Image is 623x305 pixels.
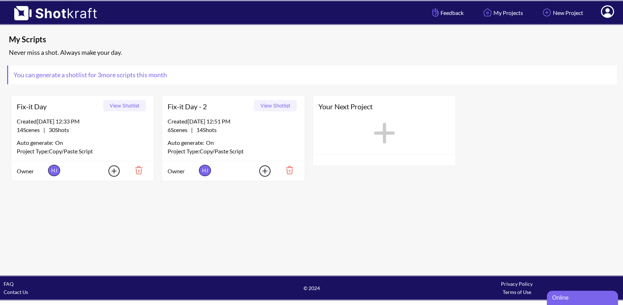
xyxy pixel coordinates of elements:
[17,138,55,147] span: Auto generate:
[9,34,465,45] span: My Scripts
[96,71,167,79] span: 3 more scripts this month
[17,167,46,175] span: Owner
[124,164,148,176] img: Trash Icon
[541,6,553,19] img: Add Icon
[209,284,414,292] span: © 2024
[8,65,172,84] span: You can generate a shotlist for
[103,100,146,111] button: View Shotlist
[547,289,619,305] iframe: chat widget
[318,101,450,112] span: Your Next Project
[168,138,206,147] span: Auto generate:
[414,280,619,288] div: Privacy Policy
[45,126,69,133] span: 30 Shots
[206,138,214,147] span: On
[431,9,464,17] span: Feedback
[168,126,217,134] span: |
[275,164,299,176] img: Trash Icon
[168,147,299,156] div: Project Type: Copy/Paste Script
[168,167,197,175] span: Owner
[248,163,273,179] img: Add Icon
[55,138,63,147] span: On
[17,147,148,156] div: Project Type: Copy/Paste Script
[168,101,252,112] span: Fix-it Day - 2
[17,101,101,112] span: Fix-it Day
[17,126,43,133] span: 14 Scenes
[535,3,588,22] a: New Project
[17,126,69,134] span: |
[168,117,299,126] div: Created [DATE] 12:51 PM
[4,281,14,287] a: FAQ
[193,126,217,133] span: 14 Shots
[17,117,148,126] div: Created [DATE] 12:33 PM
[168,126,191,133] span: 6 Scenes
[97,163,122,179] img: Add Icon
[476,3,528,22] a: My Projects
[7,47,619,58] div: Never miss a shot. Always make your day.
[481,6,493,19] img: Home Icon
[254,100,297,111] button: View Shotlist
[4,289,28,295] a: Contact Us
[431,6,440,19] img: Hand Icon
[414,288,619,296] div: Terms of Use
[48,165,60,176] span: HJ
[199,165,211,176] span: HJ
